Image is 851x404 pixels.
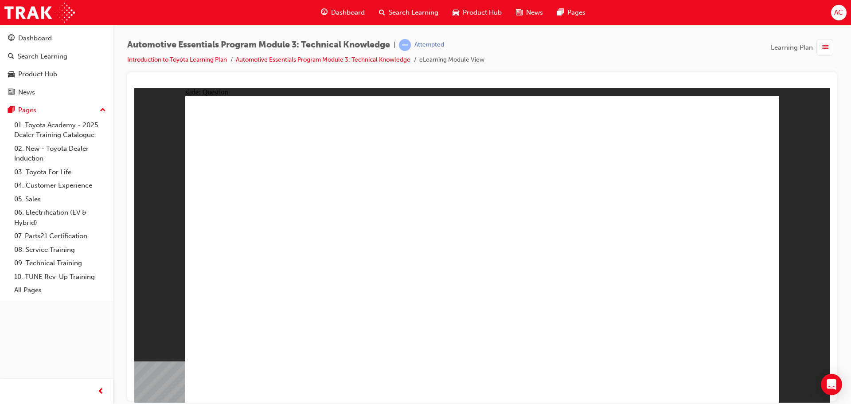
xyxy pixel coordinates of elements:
a: 09. Technical Training [11,256,109,270]
div: Open Intercom Messenger [821,374,842,395]
div: News [18,87,35,98]
a: 05. Sales [11,192,109,206]
div: Product Hub [18,69,57,79]
button: AC [831,5,847,20]
span: pages-icon [557,7,564,18]
div: Pages [18,105,36,115]
img: Trak [4,3,75,23]
a: 07. Parts21 Certification [11,229,109,243]
a: 01. Toyota Academy - 2025 Dealer Training Catalogue [11,118,109,142]
span: | [394,40,395,50]
span: Pages [567,8,586,18]
li: eLearning Module View [419,55,484,65]
span: Product Hub [463,8,502,18]
span: pages-icon [8,106,15,114]
button: DashboardSearch LearningProduct HubNews [4,28,109,102]
span: guage-icon [321,7,328,18]
span: AC [834,8,843,18]
span: search-icon [379,7,385,18]
div: Dashboard [18,33,52,43]
a: 03. Toyota For Life [11,165,109,179]
a: 06. Electrification (EV & Hybrid) [11,206,109,229]
a: Product Hub [4,66,109,82]
span: news-icon [516,7,523,18]
span: news-icon [8,89,15,97]
span: list-icon [822,42,828,53]
span: Automotive Essentials Program Module 3: Technical Knowledge [127,40,390,50]
span: Dashboard [331,8,365,18]
a: search-iconSearch Learning [372,4,445,22]
span: learningRecordVerb_ATTEMPT-icon [399,39,411,51]
a: 04. Customer Experience [11,179,109,192]
span: prev-icon [98,386,104,397]
span: guage-icon [8,35,15,43]
a: 10. TUNE Rev-Up Training [11,270,109,284]
a: News [4,84,109,101]
div: Attempted [414,41,444,49]
a: news-iconNews [509,4,550,22]
button: Learning Plan [771,39,837,56]
a: pages-iconPages [550,4,593,22]
a: Introduction to Toyota Learning Plan [127,56,227,63]
span: car-icon [453,7,459,18]
a: Search Learning [4,48,109,65]
span: search-icon [8,53,14,61]
button: Pages [4,102,109,118]
span: car-icon [8,71,15,78]
span: up-icon [100,105,106,116]
a: 02. New - Toyota Dealer Induction [11,142,109,165]
a: Dashboard [4,30,109,47]
span: News [526,8,543,18]
a: All Pages [11,283,109,297]
div: Search Learning [18,51,67,62]
a: guage-iconDashboard [314,4,372,22]
a: car-iconProduct Hub [445,4,509,22]
a: 08. Service Training [11,243,109,257]
span: Learning Plan [771,43,813,53]
span: Search Learning [389,8,438,18]
a: Automotive Essentials Program Module 3: Technical Knowledge [236,56,410,63]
